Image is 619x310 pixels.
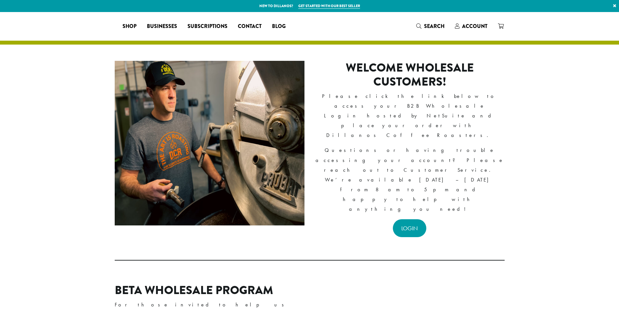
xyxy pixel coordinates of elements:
[298,3,360,9] a: Get started with our best seller
[147,22,177,31] span: Businesses
[238,22,262,31] span: Contact
[315,91,505,140] p: Please click the link below to access your B2B Wholesale Login hosted by NetSuite and place your ...
[117,21,142,32] a: Shop
[123,22,136,31] span: Shop
[315,61,505,89] h2: Welcome Wholesale Customers!
[272,22,286,31] span: Blog
[393,219,426,237] a: LOGIN
[315,145,505,214] p: Questions or having trouble accessing your account? Please reach out to Customer Service. We’re a...
[411,21,450,32] a: Search
[187,22,227,31] span: Subscriptions
[462,22,487,30] span: Account
[424,22,445,30] span: Search
[115,283,304,297] h2: Beta Wholesale Program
